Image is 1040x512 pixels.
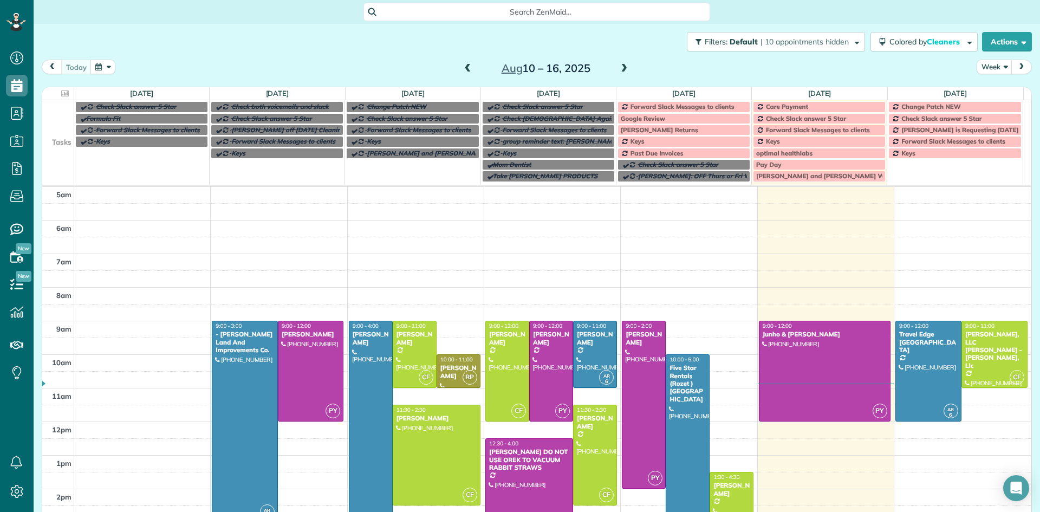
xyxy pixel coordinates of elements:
div: Open Intercom Messenger [1003,475,1029,501]
div: [PERSON_NAME] [576,414,614,430]
span: Past Due Invoices [630,149,684,157]
span: Filters: [705,37,727,47]
span: [PERSON_NAME] and [PERSON_NAME] Off Every [DATE] [367,149,539,157]
span: 11am [52,392,71,400]
span: Check Slack answer 5 Star [503,102,583,111]
span: Keys [630,137,645,145]
div: [PERSON_NAME] [576,330,614,346]
div: [PERSON_NAME] [625,330,662,346]
span: CF [599,488,614,502]
span: 9am [56,325,71,333]
span: Forward Slack Messages to clients [231,137,335,145]
a: [DATE] [130,89,153,98]
div: - [PERSON_NAME] Land And Improvements Co. [215,330,275,354]
span: Check Slack answer 5 Star [96,102,176,111]
a: [DATE] [401,89,425,98]
button: prev [42,60,62,74]
span: 9:00 - 12:00 [899,322,928,329]
span: 9:00 - 11:00 [965,322,994,329]
span: Forward Slack Messages to clients [766,126,870,134]
span: Formula Fit [86,114,120,122]
div: [PERSON_NAME] [713,482,750,497]
span: 9:00 - 12:00 [282,322,311,329]
a: [DATE] [266,89,289,98]
span: PY [648,471,662,485]
button: Filters: Default | 10 appointments hidden [687,32,865,51]
div: Travel Edge [GEOGRAPHIC_DATA] [899,330,958,354]
span: Check Slack answer 5 Star [766,114,846,122]
span: Check Slack answer 5 Star [638,160,718,168]
span: CF [463,488,477,502]
span: | 10 appointments hidden [760,37,849,47]
span: 2pm [56,492,71,501]
span: 10:00 - 11:00 [440,356,473,363]
span: 11:30 - 2:30 [396,406,426,413]
div: [PERSON_NAME] [489,330,526,346]
small: 6 [600,377,613,387]
span: 12:30 - 4:00 [489,440,518,447]
span: AR [603,373,610,379]
span: Check Slack answer 5 Star [901,114,981,122]
span: 10:00 - 5:00 [669,356,699,363]
span: 11:30 - 2:30 [577,406,606,413]
span: [PERSON_NAME] off [DATE] Cleaning Restaurant [231,126,380,134]
span: Change Patch NEW [901,102,960,111]
span: 9:00 - 12:00 [533,322,562,329]
div: Junho & [PERSON_NAME] [762,330,887,338]
span: Google Review [621,114,665,122]
div: [PERSON_NAME] [352,330,389,346]
span: 1:30 - 4:30 [713,474,739,481]
span: 8am [56,291,71,300]
span: 12pm [52,425,71,434]
span: [PERSON_NAME]: OFF Thurs or Fri WEEKLY [638,172,769,180]
span: [PERSON_NAME] Returns [621,126,698,134]
span: 9:00 - 11:00 [396,322,426,329]
span: 5am [56,190,71,199]
span: 9:00 - 12:00 [489,322,518,329]
span: Pay Day [756,160,781,168]
div: [PERSON_NAME] [440,364,477,380]
span: 7am [56,257,71,266]
div: [PERSON_NAME] [396,414,477,422]
div: [PERSON_NAME], LLC [PERSON_NAME] - [PERSON_NAME], Llc [965,330,1024,370]
span: 10am [52,358,71,367]
span: AR [947,406,954,412]
a: [DATE] [537,89,560,98]
div: Five Star Rentals (Rozet ) [GEOGRAPHIC_DATA] [669,364,706,403]
span: Forward Slack Messages to clients [901,137,1005,145]
span: 9:00 - 3:00 [216,322,242,329]
span: New [16,243,31,254]
span: group reminder text: [PERSON_NAME] [503,137,618,145]
span: Care Payment [766,102,808,111]
span: CF [1010,370,1024,385]
div: [PERSON_NAME] [281,330,341,338]
a: [DATE] [808,89,831,98]
a: Filters: Default | 10 appointments hidden [681,32,865,51]
button: today [61,60,92,74]
a: [DATE] [672,89,695,98]
span: Change Patch NEW [367,102,426,111]
span: Mom Dentist [493,160,531,168]
span: PY [873,404,887,418]
div: [PERSON_NAME] DO NOT USE OREK TO VACUUM RABBIT STRAWS [489,448,570,471]
span: Default [730,37,758,47]
span: CF [419,370,433,385]
span: Forward Slack Messages to clients [630,102,734,111]
span: PY [326,404,340,418]
small: 6 [944,410,958,420]
a: [DATE] [944,89,967,98]
span: Keys [231,149,245,157]
span: RP [463,370,477,385]
span: Take [PERSON_NAME] PRODUCTS [493,172,598,180]
span: 9:00 - 2:00 [626,322,652,329]
span: Forward Slack Messages to clients [503,126,607,134]
button: Actions [982,32,1032,51]
span: Keys [367,137,381,145]
span: Cleaners [927,37,961,47]
span: 9:00 - 11:00 [577,322,606,329]
button: Week [977,60,1012,74]
div: [PERSON_NAME] [396,330,433,346]
span: Check Slack answer 5 Star [231,114,311,122]
button: next [1011,60,1032,74]
span: 9:00 - 12:00 [763,322,792,329]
